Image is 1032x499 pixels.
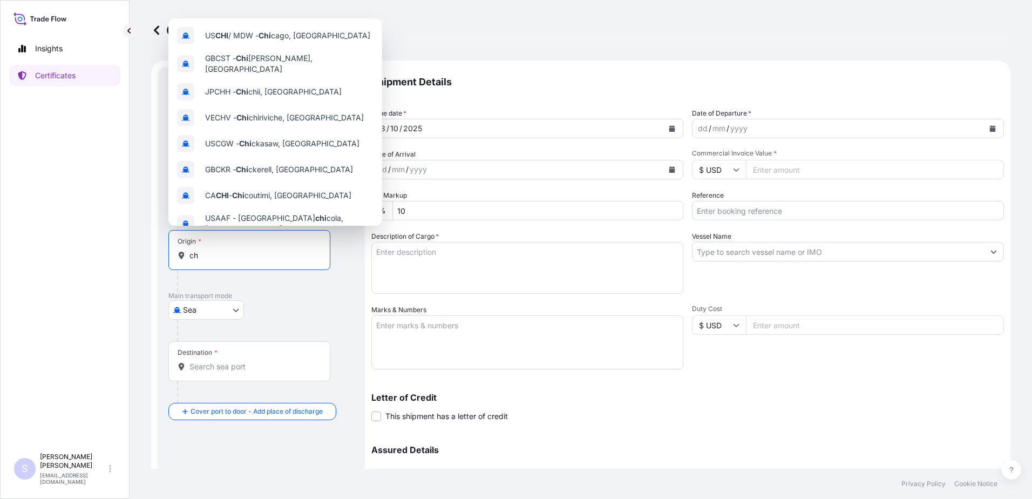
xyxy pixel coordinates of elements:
span: Duty Cost [692,305,1004,313]
p: Cookie Notice [954,480,997,488]
input: Enter amount [746,160,1004,179]
input: Type to search vessel name or IMO [692,242,984,261]
input: Enter booking reference [692,201,1004,220]
input: Origin [189,250,317,261]
span: USAAF - [GEOGRAPHIC_DATA] cola, [GEOGRAPHIC_DATA] [205,213,374,234]
div: / [709,122,711,135]
input: Destination [189,361,317,372]
label: Description of Cargo [371,231,439,242]
b: CHI [215,31,228,40]
input: Enter percentage between 0 and 10% [392,201,683,220]
b: Chi [239,139,252,148]
b: Chi [236,53,248,63]
b: CHI [216,191,229,200]
b: Chi [259,31,271,40]
span: Commercial Invoice Value [692,149,1004,158]
div: Show suggestions [168,18,382,226]
span: GBCKR - ckerell, [GEOGRAPHIC_DATA] [205,164,353,175]
button: Calendar [663,161,681,178]
label: CIF Markup [371,190,407,201]
b: Chi [232,191,245,200]
p: Assured Details [371,446,1004,454]
span: CA - coutimi, [GEOGRAPHIC_DATA] [205,190,351,201]
div: / [388,163,391,176]
span: Date of Arrival [371,149,416,160]
b: chi [315,213,327,222]
div: / [727,122,729,135]
div: month, [389,122,399,135]
input: Enter amount [746,315,1004,335]
span: Sea [183,305,196,315]
div: / [386,122,389,135]
div: year, [402,122,423,135]
label: Reference [692,190,724,201]
button: Show suggestions [984,242,1003,261]
button: Select transport [168,300,244,320]
button: Calendar [663,120,681,137]
p: Privacy Policy [901,480,946,488]
span: This shipment has a letter of credit [385,411,508,422]
div: / [399,122,402,135]
div: month, [711,122,727,135]
div: month, [391,163,406,176]
span: GBCST - [PERSON_NAME], [GEOGRAPHIC_DATA] [205,53,374,75]
p: [PERSON_NAME] [PERSON_NAME] [40,453,107,470]
span: JPCHH - chi i, [GEOGRAPHIC_DATA] [205,86,342,97]
b: Chi [236,87,248,96]
p: [EMAIL_ADDRESS][DOMAIN_NAME] [40,472,107,485]
label: Vessel Name [692,231,731,242]
b: Chi [236,165,248,174]
div: Destination [178,348,218,357]
label: Named Assured [692,467,741,478]
div: Origin [178,237,201,246]
b: Chi [236,113,249,122]
div: day, [697,122,709,135]
p: Insights [35,43,63,54]
div: day, [376,163,388,176]
div: year, [409,163,428,176]
p: Certificates [35,70,76,81]
span: US / MDW - cago, [GEOGRAPHIC_DATA] [205,30,370,41]
span: S [22,463,28,474]
span: Issue date [371,108,406,119]
div: year, [729,122,749,135]
p: Get a Certificate [151,22,276,39]
p: Letter of Credit [371,393,1004,402]
p: Main transport mode [168,292,354,300]
button: Calendar [984,120,1001,137]
span: Cover port to door - Add place of discharge [191,406,323,417]
span: Date of Departure [692,108,751,119]
span: USCGW - ckasaw, [GEOGRAPHIC_DATA] [205,138,359,149]
span: VECHV - chi riviche, [GEOGRAPHIC_DATA] [205,112,364,123]
label: Marks & Numbers [371,305,426,315]
span: Primary Assured [371,467,427,478]
p: Shipment Details [371,67,1004,97]
div: / [406,163,409,176]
